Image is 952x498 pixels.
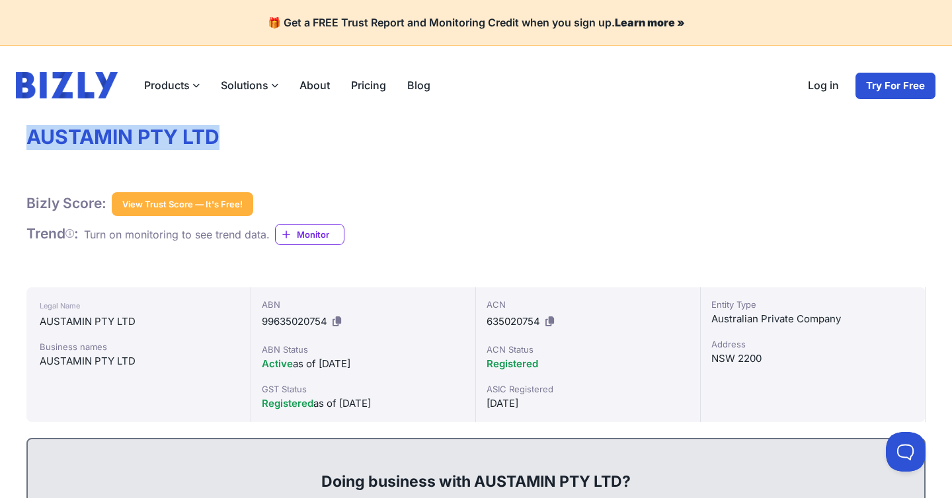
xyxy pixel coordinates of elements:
[275,224,344,245] a: Monitor
[487,357,538,370] span: Registered
[340,72,397,98] a: Pricing
[797,72,850,100] a: Log in
[41,450,911,492] div: Doing business with AUSTAMIN PTY LTD?
[297,228,344,241] span: Monitor
[40,314,237,330] div: AUSTAMIN PTY LTD
[262,356,465,372] div: as of [DATE]
[855,72,936,100] a: Try For Free
[16,16,936,29] h4: 🎁 Get a FREE Trust Report and Monitoring Credit when you sign up.
[886,432,926,472] iframe: Toggle Customer Support
[397,72,441,98] a: Blog
[289,72,340,98] a: About
[262,382,465,396] div: GST Status
[711,311,914,327] div: Australian Private Company
[134,72,210,98] label: Products
[487,315,540,328] span: 635020754
[262,298,465,311] div: ABN
[26,225,79,242] h1: Trend :
[26,195,106,212] h1: Bizly Score:
[262,397,313,409] span: Registered
[210,72,289,98] label: Solutions
[16,72,118,98] img: bizly_logo.svg
[26,125,926,150] h1: AUSTAMIN PTY LTD
[262,315,327,328] span: 99635020754
[262,357,293,370] span: Active
[112,192,253,216] button: View Trust Score — It's Free!
[262,396,465,411] div: as of [DATE]
[711,351,914,367] div: NSW 2200
[40,353,237,369] div: AUSTAMIN PTY LTD
[711,338,914,351] div: Address
[487,382,690,396] div: ASIC Registered
[615,16,685,29] a: Learn more »
[487,343,690,356] div: ACN Status
[487,396,690,411] div: [DATE]
[84,227,270,242] div: Turn on monitoring to see trend data.
[711,298,914,311] div: Entity Type
[262,343,465,356] div: ABN Status
[487,298,690,311] div: ACN
[40,340,237,353] div: Business names
[40,298,237,314] div: Legal Name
